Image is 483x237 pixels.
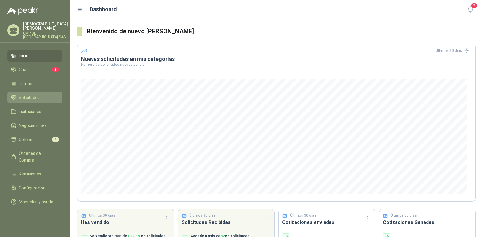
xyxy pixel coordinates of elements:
[7,64,62,75] a: Chat9
[390,213,417,219] p: Últimos 30 días
[89,213,115,219] p: Últimos 30 días
[7,196,62,208] a: Manuales y ayuda
[81,219,170,226] h3: Has vendido
[19,171,41,177] span: Remisiones
[465,4,476,15] button: 7
[282,219,371,226] h3: Cotizaciones enviadas
[52,137,59,142] span: 1
[436,46,472,55] div: Últimos 30 días
[19,80,32,87] span: Tareas
[19,185,46,191] span: Configuración
[7,120,62,131] a: Negociaciones
[19,150,57,163] span: Órdenes de Compra
[23,22,68,30] p: [DEMOGRAPHIC_DATA] [PERSON_NAME]
[52,67,59,72] span: 9
[81,63,472,66] p: Número de solicitudes nuevas por día
[19,94,40,101] span: Solicitudes
[7,134,62,145] a: Cotizar1
[19,108,41,115] span: Licitaciones
[90,5,117,14] h1: Dashboard
[7,106,62,117] a: Licitaciones
[471,3,478,8] span: 7
[182,219,271,226] h3: Solicitudes Recibidas
[7,50,62,62] a: Inicio
[81,55,472,63] h3: Nuevas solicitudes en mis categorías
[19,136,33,143] span: Cotizar
[290,213,316,219] p: Últimos 30 días
[7,92,62,103] a: Solicitudes
[7,182,62,194] a: Configuración
[383,219,472,226] h3: Cotizaciones Ganadas
[7,78,62,89] a: Tareas
[19,52,29,59] span: Inicio
[23,32,68,39] p: UMP DE [GEOGRAPHIC_DATA] SAS
[189,213,216,219] p: Últimos 30 días
[19,199,53,205] span: Manuales y ayuda
[19,66,28,73] span: Chat
[7,148,62,166] a: Órdenes de Compra
[7,7,38,15] img: Logo peakr
[19,122,47,129] span: Negociaciones
[7,168,62,180] a: Remisiones
[87,27,476,36] h3: Bienvenido de nuevo [PERSON_NAME]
